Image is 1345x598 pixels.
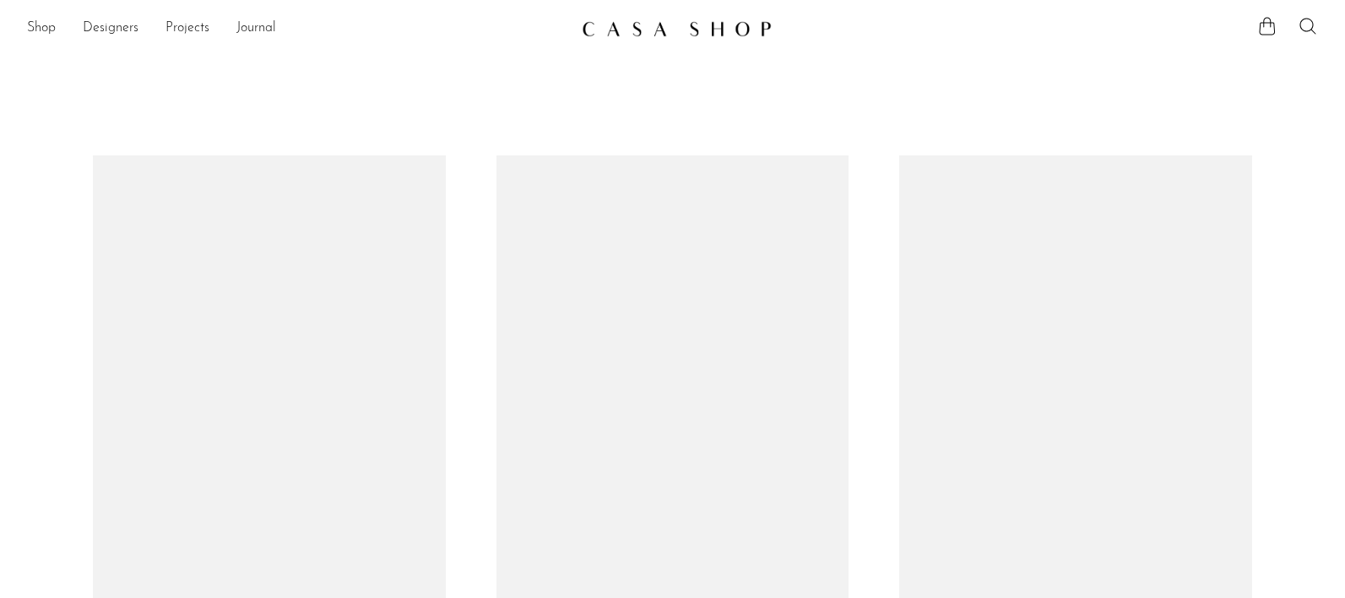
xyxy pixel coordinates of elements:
[236,18,276,40] a: Journal
[165,18,209,40] a: Projects
[27,18,56,40] a: Shop
[83,18,138,40] a: Designers
[27,14,568,43] ul: NEW HEADER MENU
[27,14,568,43] nav: Desktop navigation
